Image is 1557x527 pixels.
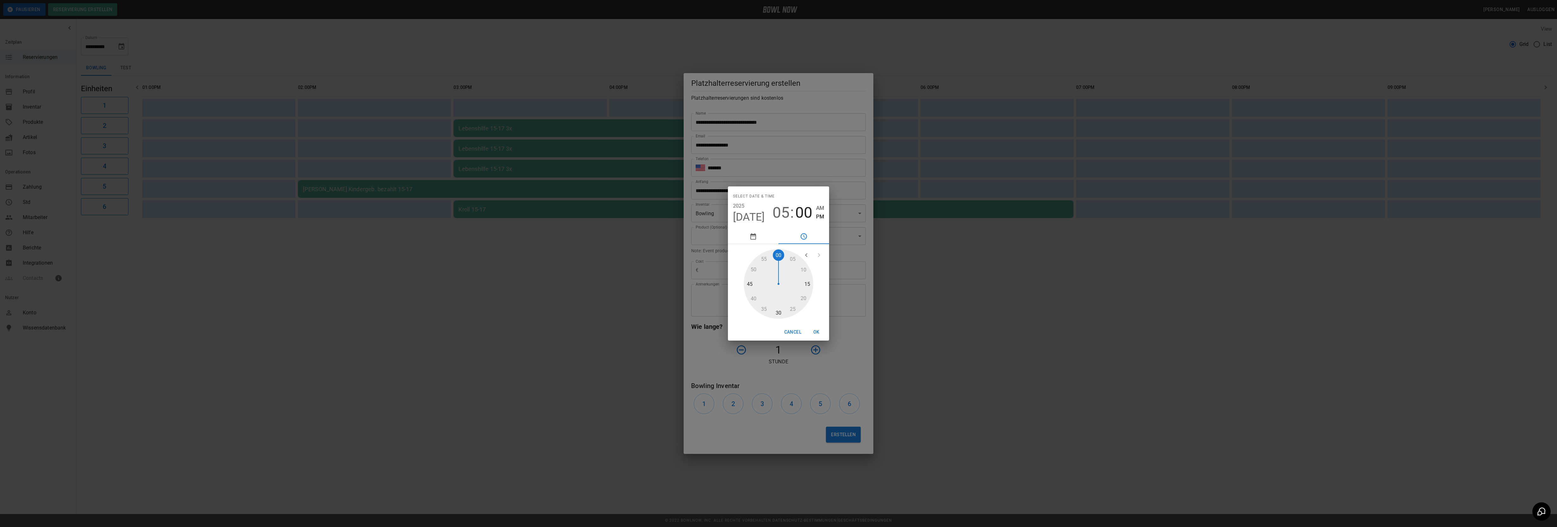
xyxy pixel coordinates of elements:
[778,229,829,244] button: pick time
[772,204,790,222] button: 05
[733,210,765,224] button: [DATE]
[733,202,745,210] button: 2025
[795,204,812,222] button: 00
[733,191,775,202] span: Select date & time
[728,229,778,244] button: pick date
[816,212,824,221] button: PM
[790,204,794,222] span: :
[816,204,824,212] button: AM
[806,326,827,338] button: OK
[782,326,804,338] button: Cancel
[800,249,813,261] button: open previous view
